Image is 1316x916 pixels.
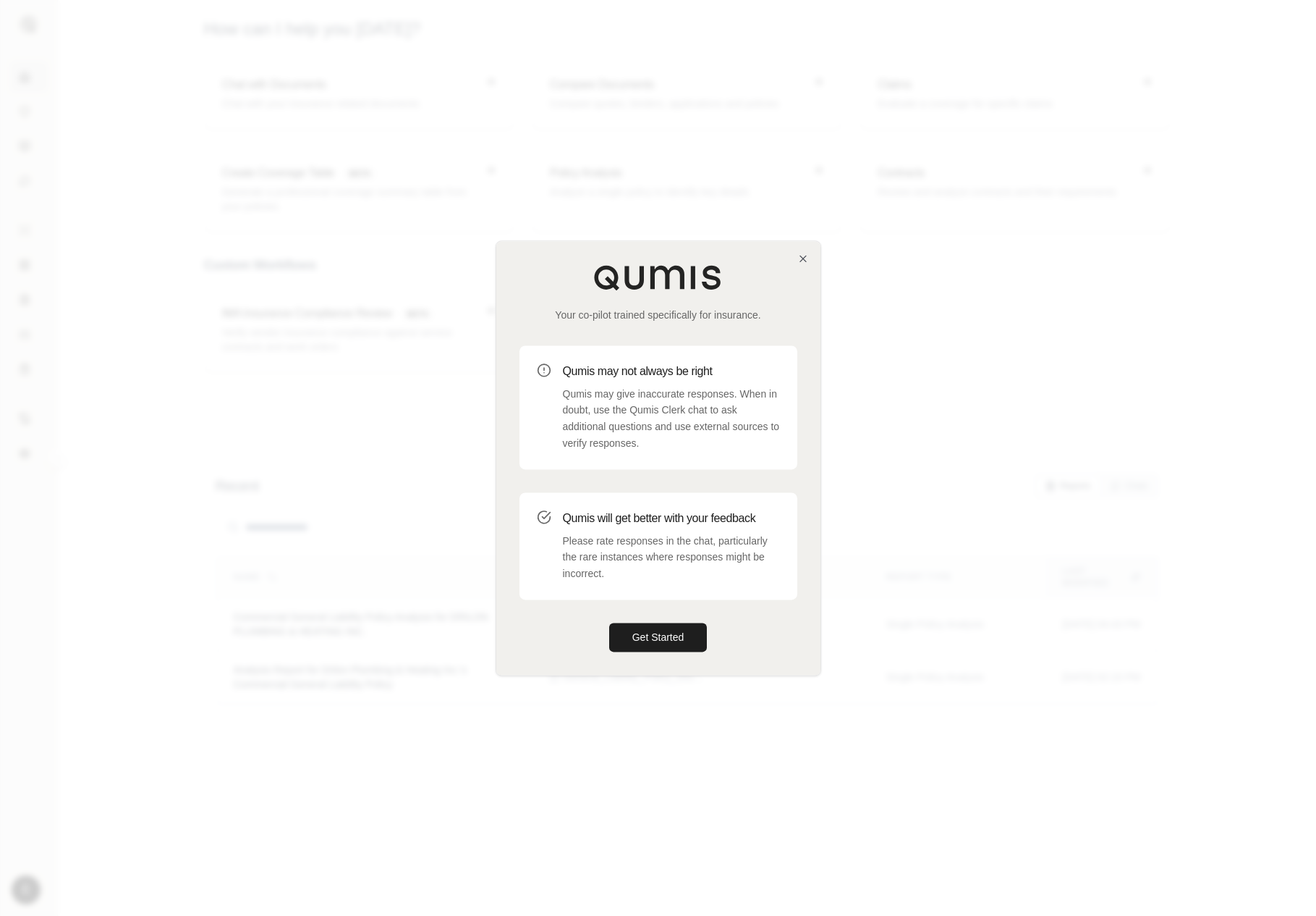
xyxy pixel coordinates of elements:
[563,533,780,582] p: Please rate responses in the chat, particularly the rare instances where responses might be incor...
[593,264,723,290] img: Qumis Logo
[563,386,780,452] p: Qumis may give inaccurate responses. When in doubt, use the Qumis Clerk chat to ask additional qu...
[609,623,708,652] button: Get Started
[519,308,797,322] p: Your co-pilot trained specifically for insurance.
[563,363,780,380] h3: Qumis may not always be right
[563,510,780,527] h3: Qumis will get better with your feedback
